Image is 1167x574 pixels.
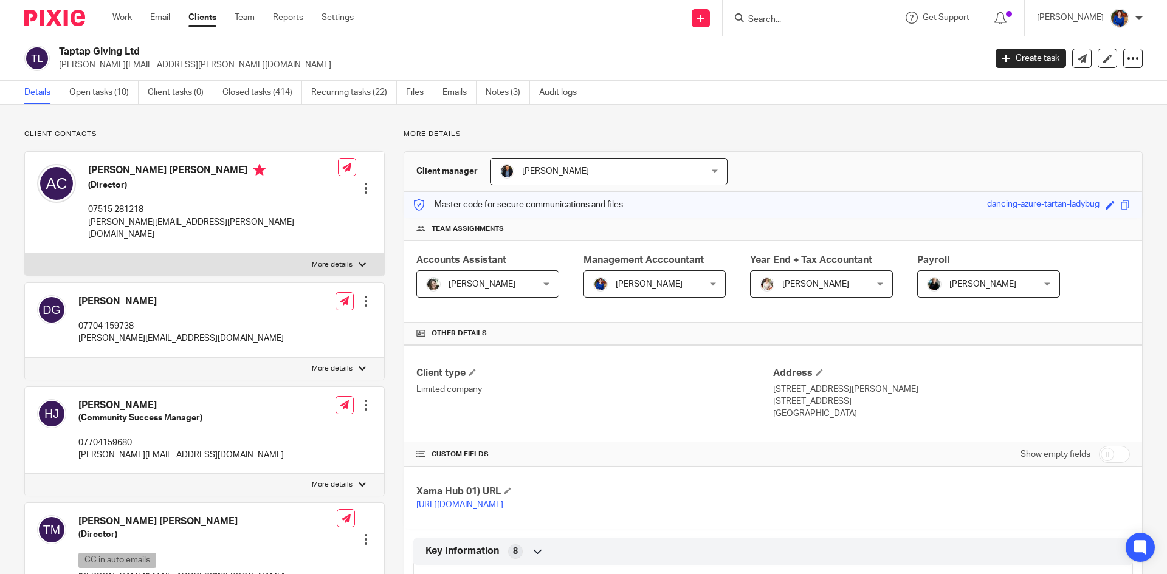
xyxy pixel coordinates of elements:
[312,364,353,374] p: More details
[917,255,949,265] span: Payroll
[78,320,284,332] p: 07704 159738
[235,12,255,24] a: Team
[1037,12,1104,24] p: [PERSON_NAME]
[1110,9,1129,28] img: Nicole.jpeg
[37,295,66,324] img: svg%3E
[188,12,216,24] a: Clients
[24,10,85,26] img: Pixie
[322,12,354,24] a: Settings
[59,59,977,71] p: [PERSON_NAME][EMAIL_ADDRESS][PERSON_NAME][DOMAIN_NAME]
[923,13,969,22] span: Get Support
[150,12,170,24] a: Email
[442,81,477,104] a: Emails
[24,46,50,71] img: svg%3E
[78,553,156,568] p: CC in auto emails
[416,255,506,265] span: Accounts Assistant
[253,164,266,176] i: Primary
[500,164,514,179] img: martin-hickman.jpg
[404,129,1143,139] p: More details
[37,164,76,203] img: svg%3E
[78,528,337,541] h5: (Director)
[747,15,856,26] input: Search
[583,255,704,265] span: Management Acccountant
[432,329,487,338] span: Other details
[416,165,478,177] h3: Client manager
[782,280,849,289] span: [PERSON_NAME]
[513,545,518,558] span: 8
[37,515,66,544] img: svg%3E
[927,277,942,292] img: nicky-partington.jpg
[987,198,1100,212] div: dancing-azure-tartan-ladybug
[773,367,1130,380] h4: Address
[273,12,303,24] a: Reports
[486,81,530,104] a: Notes (3)
[88,164,338,179] h4: [PERSON_NAME] [PERSON_NAME]
[522,167,589,176] span: [PERSON_NAME]
[78,515,337,528] h4: [PERSON_NAME] [PERSON_NAME]
[425,545,499,558] span: Key Information
[78,332,284,344] p: [PERSON_NAME][EMAIL_ADDRESS][DOMAIN_NAME]
[78,412,284,424] h5: (Community Success Manager)
[78,437,284,449] p: 07704159680
[773,383,1130,395] p: [STREET_ADDRESS][PERSON_NAME]
[432,224,504,234] span: Team assignments
[24,81,60,104] a: Details
[949,280,1016,289] span: [PERSON_NAME]
[593,277,608,292] img: Nicole.jpeg
[773,408,1130,420] p: [GEOGRAPHIC_DATA]
[37,399,66,428] img: svg%3E
[312,260,353,270] p: More details
[78,295,284,308] h4: [PERSON_NAME]
[112,12,132,24] a: Work
[416,449,773,459] h4: CUSTOM FIELDS
[616,280,683,289] span: [PERSON_NAME]
[760,277,774,292] img: Kayleigh%20Henson.jpeg
[416,383,773,395] p: Limited company
[78,399,284,412] h4: [PERSON_NAME]
[750,255,872,265] span: Year End + Tax Accountant
[312,480,353,490] p: More details
[416,485,773,498] h4: Xama Hub 01) URL
[996,49,1066,68] a: Create task
[69,81,139,104] a: Open tasks (10)
[311,81,397,104] a: Recurring tasks (22)
[413,199,623,211] p: Master code for secure communications and files
[416,367,773,380] h4: Client type
[88,216,338,241] p: [PERSON_NAME][EMAIL_ADDRESS][PERSON_NAME][DOMAIN_NAME]
[78,449,284,461] p: [PERSON_NAME][EMAIL_ADDRESS][DOMAIN_NAME]
[1021,448,1090,460] label: Show empty fields
[24,129,385,139] p: Client contacts
[539,81,586,104] a: Audit logs
[406,81,433,104] a: Files
[416,501,503,509] a: [URL][DOMAIN_NAME]
[148,81,213,104] a: Client tasks (0)
[426,277,441,292] img: barbara-raine-.jpg
[88,203,338,216] p: 07515 281218
[222,81,302,104] a: Closed tasks (414)
[59,46,794,58] h2: Taptap Giving Ltd
[773,395,1130,408] p: [STREET_ADDRESS]
[449,280,515,289] span: [PERSON_NAME]
[88,179,338,191] h5: (Director)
